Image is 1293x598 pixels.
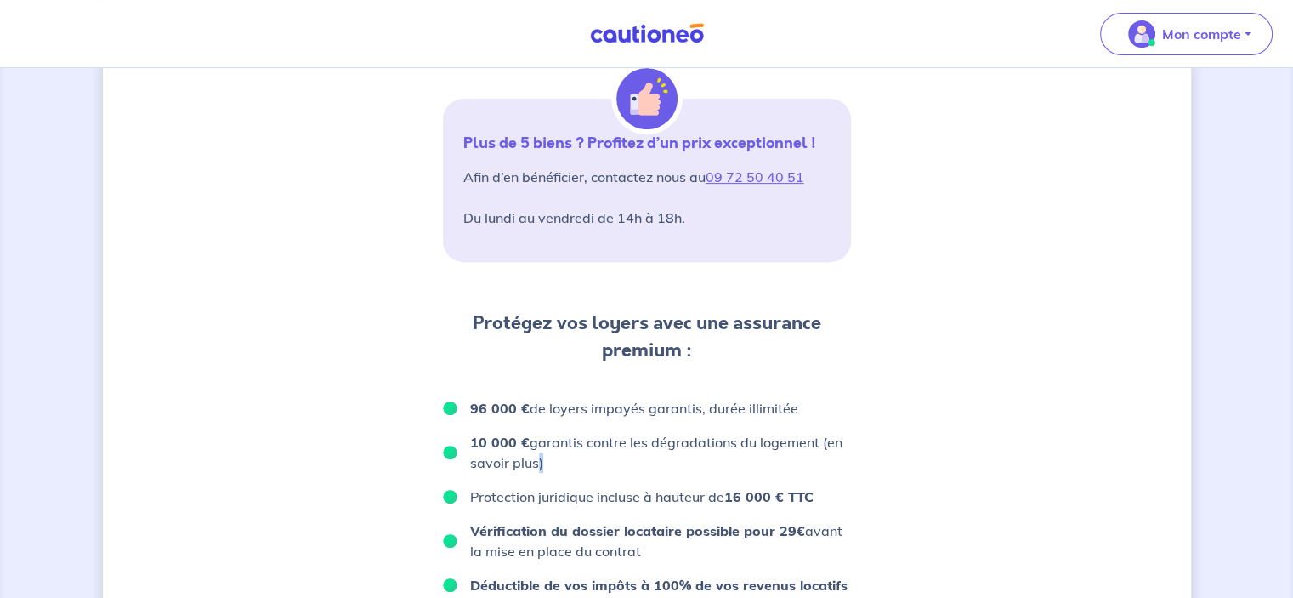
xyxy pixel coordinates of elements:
p: Afin d’en bénéficier, contactez nous au Du lundi au vendredi de 14h à 18h. [463,167,831,228]
img: illu_alert_hand.svg [616,68,678,129]
img: illu_account_valid_menu.svg [1128,20,1155,48]
p: garantis contre les dégradations du logement (en savoir plus) [470,432,851,473]
p: Protégez vos loyers avec une assurance premium : [443,310,851,364]
strong: 16 000 € TTC [724,488,814,505]
strong: Plus de 5 biens ? Profitez d’un prix exceptionnel ! [463,132,816,154]
p: de loyers impayés garantis, durée illimitée [470,398,798,419]
strong: Déductible de vos impôts à 100% de vos revenus locatifs [470,577,848,594]
strong: 96 000 € [470,400,530,417]
img: Cautioneo [583,23,711,44]
strong: 10 000 € [470,434,530,451]
p: Protection juridique incluse à hauteur de [470,487,814,507]
strong: Vérification du dossier locataire possible pour 29€ [470,522,805,539]
p: Mon compte [1162,24,1241,44]
button: illu_account_valid_menu.svgMon compte [1100,13,1273,55]
a: 09 72 50 40 51 [706,168,804,185]
p: avant la mise en place du contrat [470,521,851,561]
